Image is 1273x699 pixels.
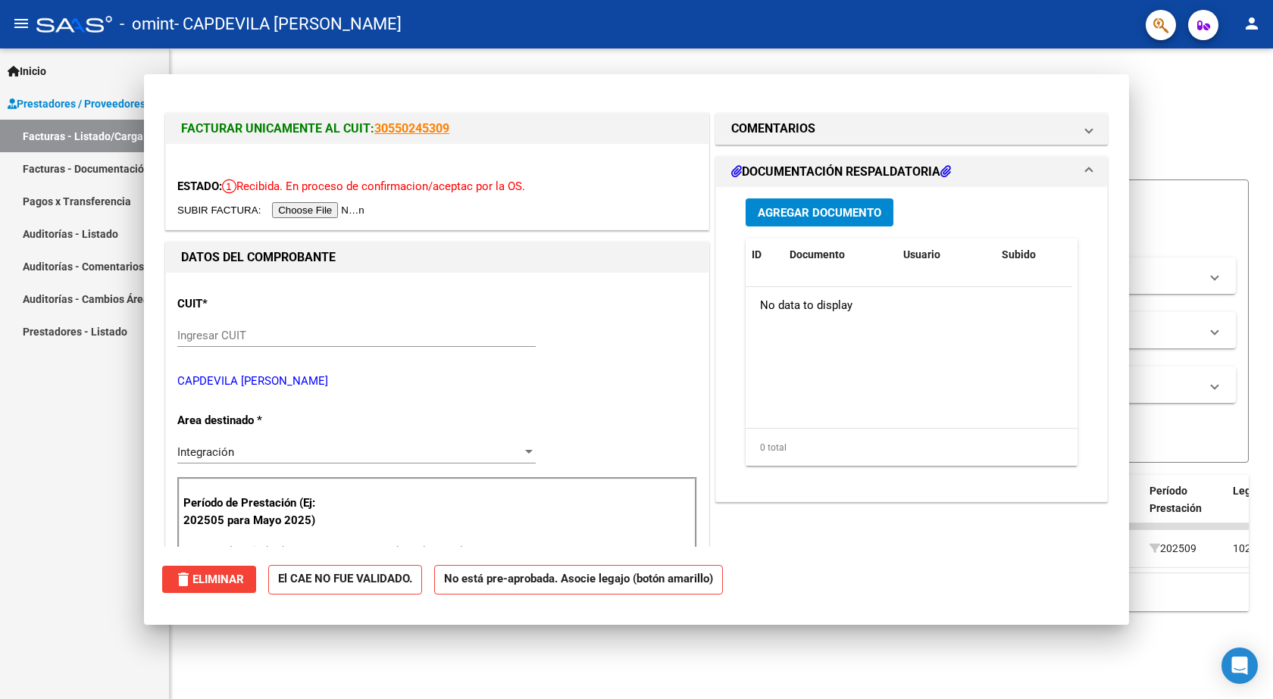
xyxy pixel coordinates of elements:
datatable-header-cell: Período Prestación [1143,475,1227,541]
p: CAPDEVILA [PERSON_NAME] [177,373,697,390]
mat-icon: menu [12,14,30,33]
datatable-header-cell: Usuario [897,239,996,271]
span: Prestadores / Proveedores [8,95,145,112]
span: Subido [1002,248,1036,261]
button: Eliminar [162,566,256,593]
mat-icon: delete [174,570,192,588]
span: Eliminar [174,573,244,586]
span: ID [752,248,762,261]
datatable-header-cell: Documento [784,239,897,271]
div: Open Intercom Messenger [1221,648,1258,684]
div: DOCUMENTACIÓN RESPALDATORIA [716,187,1107,501]
h1: COMENTARIOS [731,120,815,138]
button: Agregar Documento [746,198,893,226]
span: 202509 [1149,542,1196,554]
datatable-header-cell: Acción [1071,239,1147,271]
span: Recibida. En proceso de confirmacion/aceptac por la OS. [222,179,525,193]
mat-expansion-panel-header: DOCUMENTACIÓN RESPALDATORIA [716,157,1107,187]
div: 1023 [1233,540,1257,557]
div: 0 total [746,429,1078,467]
datatable-header-cell: ID [746,239,784,271]
span: - CAPDEVILA [PERSON_NAME] [174,8,402,41]
h1: DOCUMENTACIÓN RESPALDATORIA [731,163,951,181]
mat-icon: person [1243,14,1261,33]
p: Período de Prestación (Ej: 202505 para Mayo 2025) [183,495,336,529]
span: Integración [177,445,234,459]
span: Legajo [1233,485,1266,497]
mat-expansion-panel-header: COMENTARIOS [716,114,1107,144]
datatable-header-cell: Legajo [1227,475,1271,541]
strong: DATOS DEL COMPROBANTE [181,250,336,264]
p: CUIT [177,295,333,313]
datatable-header-cell: Subido [996,239,1071,271]
strong: El CAE NO FUE VALIDADO. [268,565,422,594]
span: Inicio [8,63,46,80]
span: ESTADO: [177,179,222,193]
span: Período Prestación [1149,485,1202,514]
div: No data to display [746,287,1072,325]
span: - omint [120,8,174,41]
strong: No está pre-aprobada. Asocie legajo (botón amarillo) [434,565,723,594]
a: 30550245309 [374,121,449,136]
p: Area destinado * [177,412,333,429]
span: Usuario [903,248,940,261]
span: Documento [790,248,845,261]
span: Agregar Documento [758,206,881,220]
span: FACTURAR UNICAMENTE AL CUIT: [181,121,374,136]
